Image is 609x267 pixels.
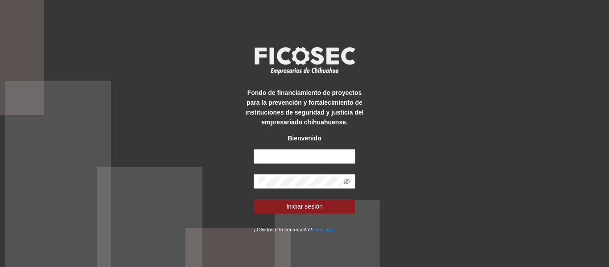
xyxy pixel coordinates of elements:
span: Iniciar sesión [286,201,323,211]
strong: Bienvenido [288,135,321,142]
button: Iniciar sesión [254,199,355,214]
span: eye-invisible [344,178,350,185]
small: ¿Olvidaste tu contraseña? [254,227,333,232]
strong: Fondo de financiamiento de proyectos para la prevención y fortalecimiento de instituciones de seg... [245,89,363,126]
img: logo [249,44,360,77]
a: Click aqui [312,227,334,232]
